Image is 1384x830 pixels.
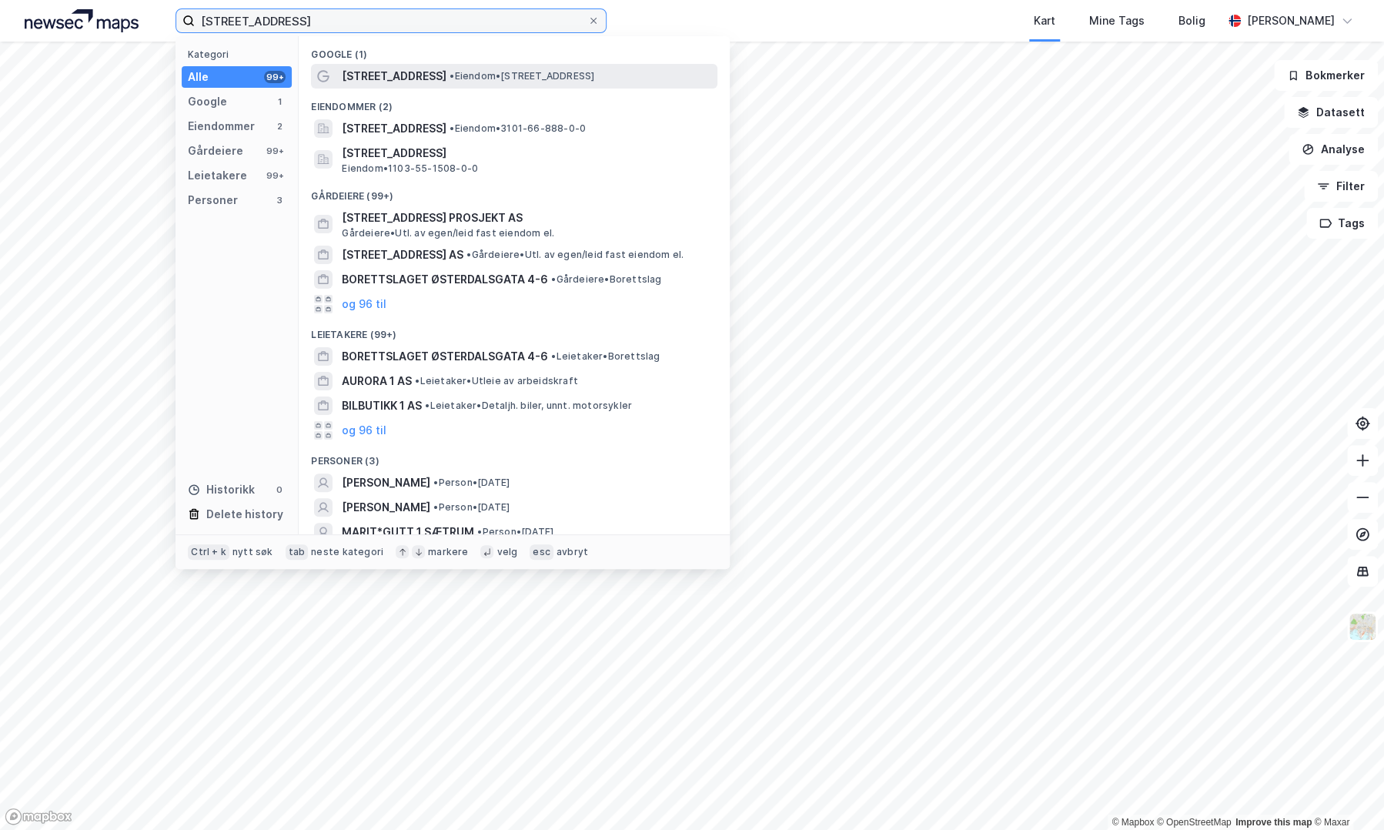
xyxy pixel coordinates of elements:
[273,120,286,132] div: 2
[1289,134,1378,165] button: Analyse
[299,178,730,206] div: Gårdeiere (99+)
[1112,817,1154,828] a: Mapbox
[342,162,478,175] span: Eiendom • 1103-55-1508-0-0
[342,498,430,517] span: [PERSON_NAME]
[342,295,386,313] button: og 96 til
[551,273,661,286] span: Gårdeiere • Borettslag
[433,501,438,513] span: •
[342,347,548,366] span: BORETTSLAGET ØSTERDALSGATA 4-6
[188,142,243,160] div: Gårdeiere
[342,67,446,85] span: [STREET_ADDRESS]
[433,477,438,488] span: •
[299,316,730,344] div: Leietakere (99+)
[299,89,730,116] div: Eiendommer (2)
[433,477,510,489] span: Person • [DATE]
[450,70,594,82] span: Eiendom • [STREET_ADDRESS]
[342,209,711,227] span: [STREET_ADDRESS] PROSJEKT AS
[1304,171,1378,202] button: Filter
[342,474,430,492] span: [PERSON_NAME]
[415,375,578,387] span: Leietaker • Utleie av arbeidskraft
[299,443,730,470] div: Personer (3)
[264,145,286,157] div: 99+
[1307,756,1384,830] iframe: Chat Widget
[188,92,227,111] div: Google
[188,544,229,560] div: Ctrl + k
[428,546,468,558] div: markere
[496,546,517,558] div: velg
[433,501,510,514] span: Person • [DATE]
[342,523,474,541] span: MARIT*GUTT 1 SÆTRUM
[188,166,247,185] div: Leietakere
[466,249,684,261] span: Gårdeiere • Utl. av egen/leid fast eiendom el.
[264,71,286,83] div: 99+
[342,421,386,440] button: og 96 til
[450,122,454,134] span: •
[299,36,730,64] div: Google (1)
[477,526,553,538] span: Person • [DATE]
[1274,60,1378,91] button: Bokmerker
[1307,756,1384,830] div: Kontrollprogram for chat
[342,397,422,415] span: BILBUTIKK 1 AS
[450,70,454,82] span: •
[1235,817,1312,828] a: Improve this map
[311,546,383,558] div: neste kategori
[551,350,660,363] span: Leietaker • Borettslag
[1284,97,1378,128] button: Datasett
[188,68,209,86] div: Alle
[530,544,553,560] div: esc
[477,526,482,537] span: •
[1247,12,1335,30] div: [PERSON_NAME]
[273,194,286,206] div: 3
[425,400,430,411] span: •
[273,484,286,496] div: 0
[557,546,588,558] div: avbryt
[342,144,711,162] span: [STREET_ADDRESS]
[188,49,292,60] div: Kategori
[286,544,309,560] div: tab
[25,9,139,32] img: logo.a4113a55bc3d86da70a041830d287a7e.svg
[551,350,556,362] span: •
[342,246,463,264] span: [STREET_ADDRESS] AS
[342,227,554,239] span: Gårdeiere • Utl. av egen/leid fast eiendom el.
[342,372,412,390] span: AURORA 1 AS
[425,400,632,412] span: Leietaker • Detaljh. biler, unnt. motorsykler
[551,273,556,285] span: •
[450,122,586,135] span: Eiendom • 3101-66-888-0-0
[1178,12,1205,30] div: Bolig
[195,9,587,32] input: Søk på adresse, matrikkel, gårdeiere, leietakere eller personer
[342,270,548,289] span: BORETTSLAGET ØSTERDALSGATA 4-6
[1306,208,1378,239] button: Tags
[1089,12,1145,30] div: Mine Tags
[1034,12,1055,30] div: Kart
[188,480,255,499] div: Historikk
[206,505,283,524] div: Delete history
[232,546,273,558] div: nytt søk
[1157,817,1232,828] a: OpenStreetMap
[5,808,72,825] a: Mapbox homepage
[415,375,420,387] span: •
[264,169,286,182] div: 99+
[188,117,255,136] div: Eiendommer
[273,95,286,108] div: 1
[466,249,471,260] span: •
[1348,612,1377,641] img: Z
[188,191,238,209] div: Personer
[342,119,446,138] span: [STREET_ADDRESS]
